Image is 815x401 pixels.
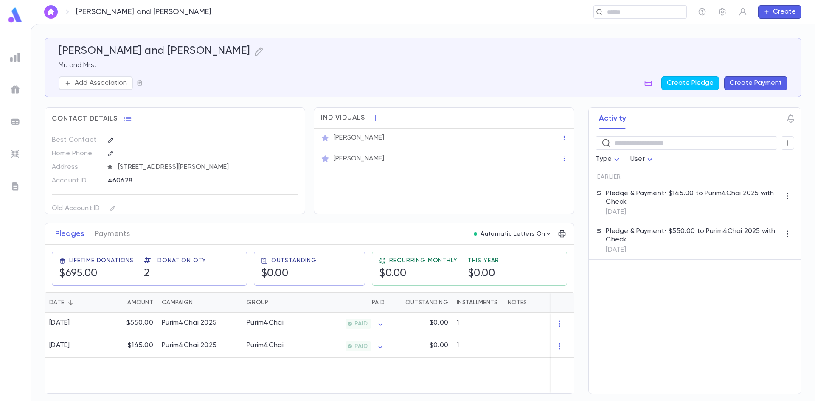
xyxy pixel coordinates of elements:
[102,313,157,335] div: $550.00
[76,7,212,17] p: [PERSON_NAME] and [PERSON_NAME]
[49,292,64,313] div: Date
[115,163,299,171] span: [STREET_ADDRESS][PERSON_NAME]
[10,181,20,191] img: letters_grey.7941b92b52307dd3b8a917253454ce1c.svg
[758,5,801,19] button: Create
[481,230,545,237] p: Automatic Letters On
[162,319,216,327] div: Purim4Chai 2025
[10,52,20,62] img: reports_grey.c525e4749d1bce6a11f5fe2a8de1b229.svg
[144,267,150,280] h5: 2
[45,292,102,313] div: Date
[457,292,497,313] div: Installments
[321,114,365,122] span: Individuals
[52,133,101,147] p: Best Contact
[247,319,284,327] div: Purim4Chai
[452,292,503,313] div: Installments
[59,45,250,58] h5: [PERSON_NAME] and [PERSON_NAME]
[10,117,20,127] img: batches_grey.339ca447c9d9533ef1741baa751efc33.svg
[59,61,787,70] p: Mr. and Mrs.
[351,320,371,327] span: PAID
[127,292,153,313] div: Amount
[59,76,133,90] button: Add Association
[606,208,781,216] p: [DATE]
[49,319,70,327] div: [DATE]
[52,174,101,188] p: Account ID
[468,267,495,280] h5: $0.00
[596,151,622,168] div: Type
[46,8,56,15] img: home_white.a664292cf8c1dea59945f0da9f25487c.svg
[503,292,610,313] div: Notes
[372,292,385,313] div: Paid
[102,292,157,313] div: Amount
[247,292,268,313] div: Group
[430,319,448,327] p: $0.00
[389,292,452,313] div: Outstanding
[162,292,193,313] div: Campaign
[597,174,621,180] span: Earlier
[52,202,101,215] p: Old Account ID
[157,257,206,264] span: Donation Qty
[630,151,655,168] div: User
[52,160,101,174] p: Address
[606,189,781,206] p: Pledge & Payment • $145.00 to Purim4Chai 2025 with Check
[606,227,781,244] p: Pledge & Payment • $550.00 to Purim4Chai 2025 with Check
[64,296,78,309] button: Sort
[271,257,317,264] span: Outstanding
[379,267,407,280] h5: $0.00
[630,156,645,163] span: User
[49,341,70,350] div: [DATE]
[162,341,216,350] div: Purim4Chai 2025
[247,341,284,350] div: Purim4Chai
[724,76,787,90] button: Create Payment
[10,84,20,95] img: campaigns_grey.99e729a5f7ee94e3726e6486bddda8f1.svg
[606,246,781,254] p: [DATE]
[95,223,130,244] button: Payments
[596,156,612,163] span: Type
[108,174,256,187] div: 460628
[389,257,457,264] span: Recurring Monthly
[52,115,118,123] span: Contact Details
[430,341,448,350] p: $0.00
[661,76,719,90] button: Create Pledge
[334,154,384,163] p: [PERSON_NAME]
[59,267,98,280] h5: $695.00
[599,108,626,129] button: Activity
[75,79,127,87] p: Add Association
[261,267,289,280] h5: $0.00
[334,134,384,142] p: [PERSON_NAME]
[468,257,500,264] span: This Year
[52,147,101,160] p: Home Phone
[55,223,84,244] button: Pledges
[306,292,389,313] div: Paid
[351,343,371,350] span: PAID
[470,228,555,240] button: Automatic Letters On
[157,292,242,313] div: Campaign
[452,313,503,335] div: 1
[7,7,24,23] img: logo
[405,292,448,313] div: Outstanding
[69,257,134,264] span: Lifetime Donations
[10,149,20,159] img: imports_grey.530a8a0e642e233f2baf0ef88e8c9fcb.svg
[102,335,157,358] div: $145.00
[452,335,503,358] div: 1
[508,292,527,313] div: Notes
[242,292,306,313] div: Group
